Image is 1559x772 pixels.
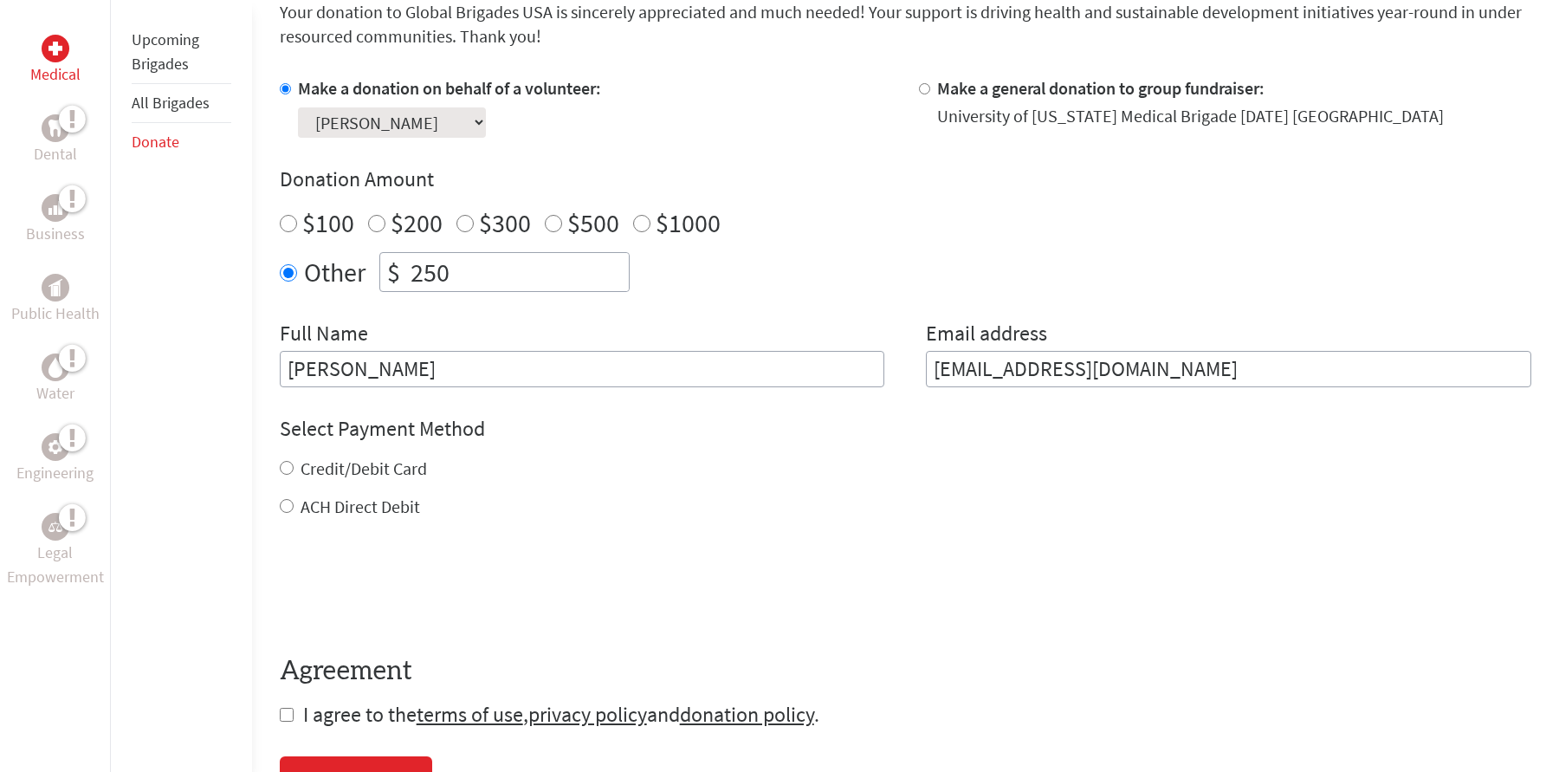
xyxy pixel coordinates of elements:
[567,206,619,239] label: $500
[16,433,94,485] a: EngineeringEngineering
[301,457,427,479] label: Credit/Debit Card
[132,21,230,84] li: Upcoming Brigades
[26,222,85,246] p: Business
[42,354,69,381] div: Water
[42,274,69,302] div: Public Health
[380,253,407,291] div: $
[280,656,1531,687] h4: Agreement
[34,114,77,166] a: DentalDental
[937,104,1444,128] div: University of [US_STATE] Medical Brigade [DATE] [GEOGRAPHIC_DATA]
[16,461,94,485] p: Engineering
[304,252,365,292] label: Other
[302,206,354,239] label: $100
[49,201,62,215] img: Business
[49,357,62,377] img: Water
[280,351,885,387] input: Enter Full Name
[680,701,814,728] a: donation policy
[417,701,523,728] a: terms of use
[3,541,107,589] p: Legal Empowerment
[11,302,100,326] p: Public Health
[301,496,420,517] label: ACH Direct Debit
[42,114,69,142] div: Dental
[656,206,721,239] label: $1000
[26,194,85,246] a: BusinessBusiness
[280,320,368,351] label: Full Name
[30,62,81,87] p: Medical
[42,35,69,62] div: Medical
[42,513,69,541] div: Legal Empowerment
[132,84,230,123] li: All Brigades
[132,29,199,74] a: Upcoming Brigades
[280,554,543,621] iframe: reCAPTCHA
[42,433,69,461] div: Engineering
[11,274,100,326] a: Public HealthPublic Health
[3,513,107,589] a: Legal EmpowermentLegal Empowerment
[42,194,69,222] div: Business
[49,440,62,454] img: Engineering
[280,165,1531,193] h4: Donation Amount
[479,206,531,239] label: $300
[926,320,1047,351] label: Email address
[528,701,647,728] a: privacy policy
[391,206,443,239] label: $200
[36,381,74,405] p: Water
[132,93,210,113] a: All Brigades
[407,253,629,291] input: Enter Amount
[937,77,1265,99] label: Make a general donation to group fundraiser:
[30,35,81,87] a: MedicalMedical
[132,123,230,161] li: Donate
[132,132,179,152] a: Donate
[303,701,819,728] span: I agree to the , and .
[36,354,74,405] a: WaterWater
[280,415,1531,443] h4: Select Payment Method
[926,351,1531,387] input: Your Email
[49,522,62,532] img: Legal Empowerment
[49,120,62,136] img: Dental
[49,279,62,296] img: Public Health
[49,42,62,55] img: Medical
[298,77,601,99] label: Make a donation on behalf of a volunteer:
[34,142,77,166] p: Dental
